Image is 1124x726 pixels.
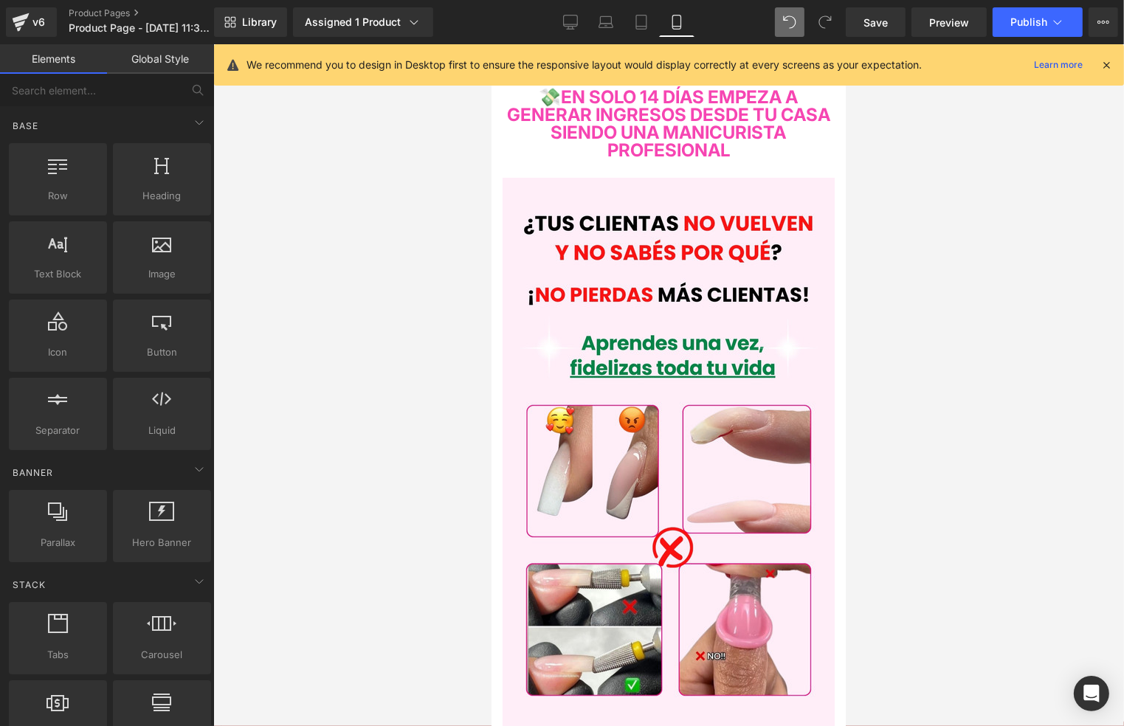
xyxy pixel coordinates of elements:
button: Redo [810,7,840,37]
span: Stack [11,578,47,592]
span: Carousel [117,647,207,663]
span: Liquid [117,423,207,438]
span: Tabs [13,647,103,663]
a: Preview [911,7,987,37]
span: Hero Banner [117,535,207,550]
span: Parallax [13,535,103,550]
span: Library [242,15,277,29]
span: Publish [1010,16,1047,28]
span: Text Block [13,266,103,282]
div: v6 [30,13,48,32]
button: Publish [993,7,1083,37]
span: Heading [117,188,207,204]
a: Laptop [588,7,624,37]
span: Preview [929,15,969,30]
a: v6 [6,7,57,37]
span: Banner [11,466,55,480]
span: Separator [13,423,103,438]
span: Row [13,188,103,204]
span: Save [863,15,888,30]
a: Learn more [1028,56,1089,74]
span: Button [117,345,207,360]
span: Product Page - [DATE] 11:38:37 [69,22,210,34]
span: Base [11,119,40,133]
button: More [1089,7,1118,37]
a: New Library [214,7,287,37]
button: Undo [775,7,804,37]
div: Assigned 1 Product [305,15,421,30]
a: Tablet [624,7,659,37]
span: Icon [13,345,103,360]
a: Product Pages [69,7,238,19]
span: 💸EN SOLO 14 DÍAS EMPEZA A GENERAR INGRESOS DESDE TU CASA SIENDO UNA MANICURISTA PROFESIONAL [15,42,339,117]
div: Open Intercom Messenger [1074,676,1109,711]
a: Desktop [553,7,588,37]
p: We recommend you to design in Desktop first to ensure the responsive layout would display correct... [246,57,922,73]
a: Global Style [107,44,214,74]
a: Mobile [659,7,694,37]
span: Image [117,266,207,282]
